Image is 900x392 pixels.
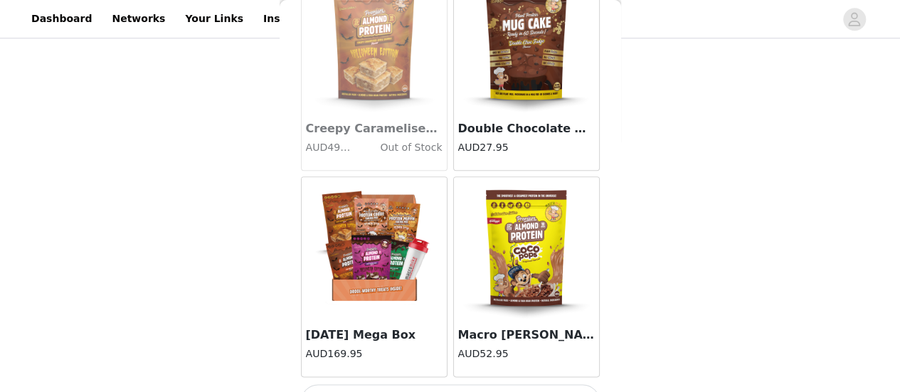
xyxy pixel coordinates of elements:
[351,140,443,155] h4: Out of Stock
[255,3,317,35] a: Insights
[847,8,861,31] div: avatar
[103,3,174,35] a: Networks
[176,3,252,35] a: Your Links
[458,140,595,155] h4: AUD27.95
[306,140,351,155] h4: AUD49.95
[306,120,443,137] h3: Creepy Caramelised Apple Crumble Almond Protein (400g)
[306,346,443,361] h4: AUD169.95
[458,327,595,344] h3: Macro [PERSON_NAME] Coco Pops Premium Almond Protein (400g Bag)
[455,177,598,319] img: Macro Mike x Kellogg's Coco Pops Premium Almond Protein (400g Bag)
[458,346,595,361] h4: AUD52.95
[306,327,443,344] h3: [DATE] Mega Box
[23,3,100,35] a: Dashboard
[303,177,445,319] img: Halloween Mega Box
[458,120,595,137] h3: Double Chocolate Mug Cake (6 x 50g Pack)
